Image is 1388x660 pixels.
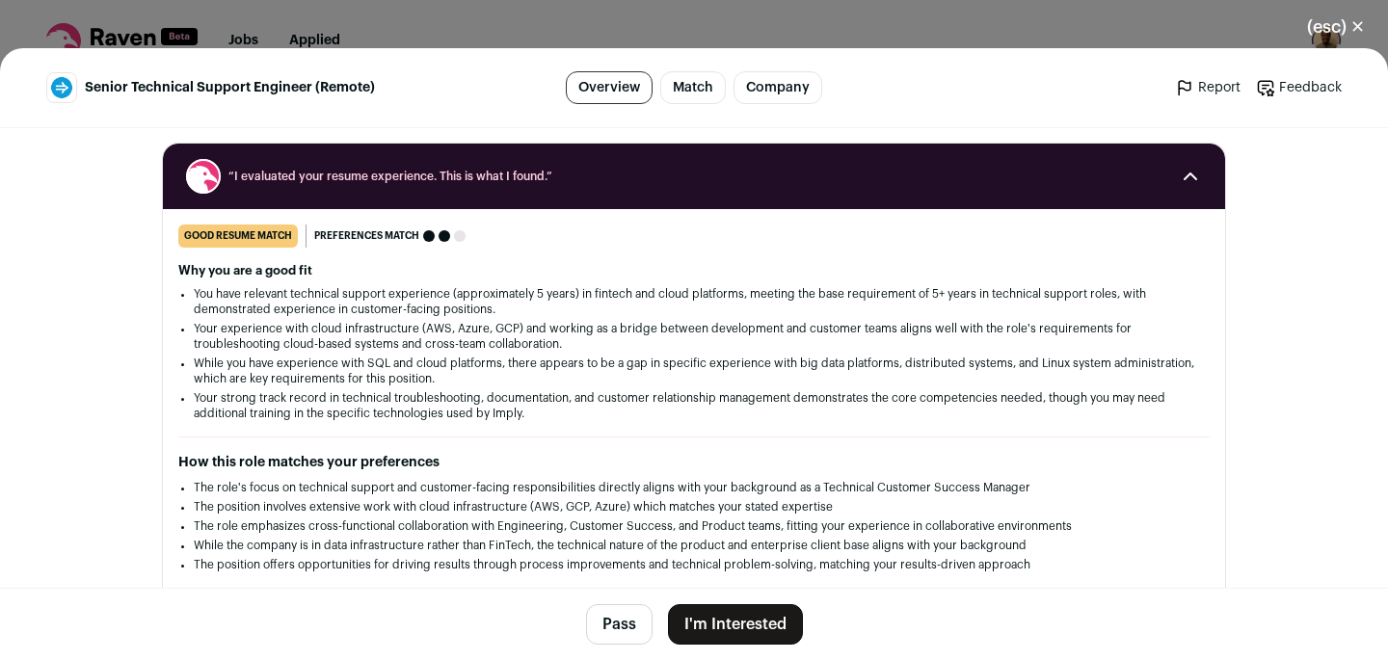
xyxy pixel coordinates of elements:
img: 1af40efaeb66a838f0c9c8b5158f76810c39a55330dc780e46096fd95f72a075.jpg [47,73,76,102]
h2: How this role matches your preferences [178,453,1210,472]
h2: Why you are a good fit [178,263,1210,278]
div: good resume match [178,224,298,248]
li: The position offers opportunities for driving results through process improvements and technical ... [194,557,1194,572]
li: The position involves extensive work with cloud infrastructure (AWS, GCP, Azure) which matches yo... [194,499,1194,515]
a: Report [1175,78,1241,97]
button: Close modal [1284,6,1388,48]
li: Your experience with cloud infrastructure (AWS, Azure, GCP) and working as a bridge between devel... [194,321,1194,352]
a: Match [660,71,726,104]
a: Feedback [1256,78,1342,97]
button: I'm Interested [668,604,803,645]
span: “I evaluated your resume experience. This is what I found.” [228,169,1160,184]
li: While you have experience with SQL and cloud platforms, there appears to be a gap in specific exp... [194,356,1194,386]
a: Overview [566,71,653,104]
li: The role emphasizes cross-functional collaboration with Engineering, Customer Success, and Produc... [194,518,1194,534]
li: Your strong track record in technical troubleshooting, documentation, and customer relationship m... [194,390,1194,421]
li: The role's focus on technical support and customer-facing responsibilities directly aligns with y... [194,480,1194,495]
button: Pass [586,604,653,645]
span: Senior Technical Support Engineer (Remote) [85,78,375,97]
li: While the company is in data infrastructure rather than FinTech, the technical nature of the prod... [194,538,1194,553]
li: You have relevant technical support experience (approximately 5 years) in fintech and cloud platf... [194,286,1194,317]
span: Preferences match [314,226,419,246]
a: Company [734,71,822,104]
